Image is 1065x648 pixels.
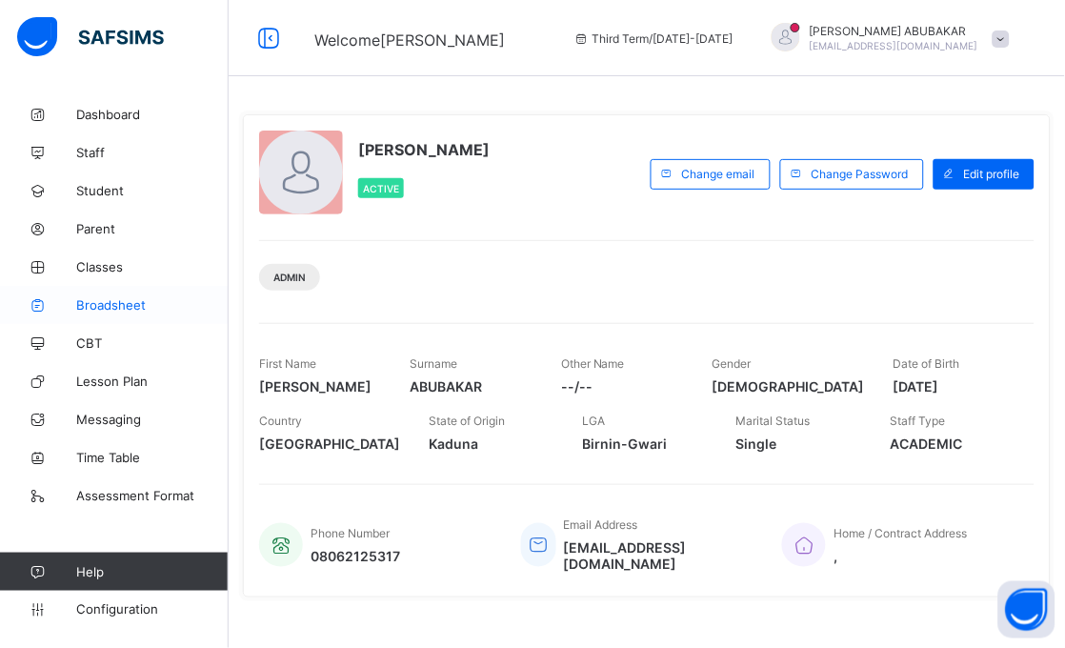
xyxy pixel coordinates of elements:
span: Gender [713,356,752,371]
span: State of Origin [429,414,505,428]
span: Kaduna [429,435,554,452]
span: First Name [259,356,316,371]
span: --/-- [561,378,684,395]
span: LGA [583,414,606,428]
span: 08062125317 [311,548,400,564]
span: Parent [76,221,229,236]
span: Help [76,564,228,579]
span: Student [76,183,229,198]
span: Time Table [76,450,229,465]
span: Classes [76,259,229,274]
span: Welcome [PERSON_NAME] [314,30,505,50]
span: [DEMOGRAPHIC_DATA] [713,378,865,395]
span: Staff [76,145,229,160]
span: Birnin-Gwari [583,435,709,452]
span: [PERSON_NAME] ABUBAKAR [810,24,978,38]
span: Surname [411,356,458,371]
span: session/term information [573,31,733,46]
span: Edit profile [964,167,1020,181]
span: Assessment Format [76,488,229,503]
span: Admin [273,272,306,283]
span: Configuration [76,602,228,618]
span: Date of Birth [894,356,960,371]
span: [EMAIL_ADDRESS][DOMAIN_NAME] [564,539,754,572]
span: ACADEMIC [891,435,1016,452]
span: [DATE] [894,378,1016,395]
span: Lesson Plan [76,374,229,389]
span: Staff Type [891,414,946,428]
span: Broadsheet [76,297,229,313]
span: Change Password [812,167,909,181]
span: Active [363,183,399,194]
span: Other Name [561,356,625,371]
span: Messaging [76,412,229,427]
span: [PERSON_NAME] [259,378,382,395]
span: ABUBAKAR [411,378,533,395]
span: , [834,548,967,564]
span: Phone Number [311,526,390,540]
span: Email Address [564,517,638,532]
span: Change email [682,167,755,181]
span: CBT [76,335,229,351]
span: Dashboard [76,107,229,122]
img: safsims [17,17,164,57]
div: ZAHRADDEENABUBAKAR [753,23,1019,54]
span: Marital Status [736,414,811,428]
span: Home / Contract Address [834,526,967,540]
span: Country [259,414,302,428]
span: [PERSON_NAME] [358,140,490,159]
span: Single [736,435,862,452]
span: [GEOGRAPHIC_DATA] [259,435,400,452]
button: Open asap [998,581,1055,638]
span: [EMAIL_ADDRESS][DOMAIN_NAME] [810,40,978,51]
